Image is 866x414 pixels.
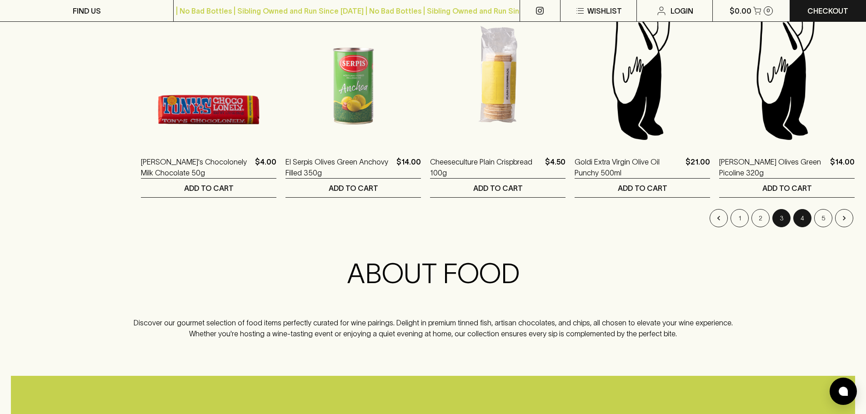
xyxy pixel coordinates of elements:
a: [PERSON_NAME] Olives Green Picoline 320g [719,156,826,178]
button: Go to previous page [710,209,728,227]
nav: pagination navigation [141,209,855,227]
p: $21.00 [686,156,710,178]
h2: ABOUT FOOD [130,257,736,290]
p: $0.00 [730,5,751,16]
p: FIND US [73,5,101,16]
button: ADD TO CART [575,179,710,197]
p: Discover our gourmet selection of food items perfectly curated for wine pairings. Delight in prem... [130,317,736,339]
a: Cheeseculture Plain Crispbread 100g [430,156,541,178]
p: ADD TO CART [329,183,378,194]
p: Login [671,5,693,16]
p: ADD TO CART [618,183,667,194]
button: Go to page 2 [751,209,770,227]
p: Wishlist [587,5,622,16]
p: $14.00 [396,156,421,178]
button: Go to next page [835,209,853,227]
a: [PERSON_NAME]'s Chocolonely Milk Chocolate 50g [141,156,251,178]
a: El Serpis Olives Green Anchovy Filled 350g [285,156,393,178]
a: Goldi Extra Virgin Olive Oil Punchy 500ml [575,156,682,178]
button: Go to page 4 [793,209,811,227]
img: bubble-icon [839,387,848,396]
button: page 3 [772,209,791,227]
p: Checkout [807,5,848,16]
p: $4.50 [545,156,566,178]
button: Go to page 1 [731,209,749,227]
p: $14.00 [830,156,855,178]
button: ADD TO CART [430,179,566,197]
button: ADD TO CART [719,179,855,197]
button: ADD TO CART [141,179,276,197]
p: ADD TO CART [762,183,812,194]
p: ADD TO CART [473,183,523,194]
p: ADD TO CART [184,183,234,194]
p: $4.00 [255,156,276,178]
p: 0 [766,8,770,13]
button: ADD TO CART [285,179,421,197]
button: Go to page 5 [814,209,832,227]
